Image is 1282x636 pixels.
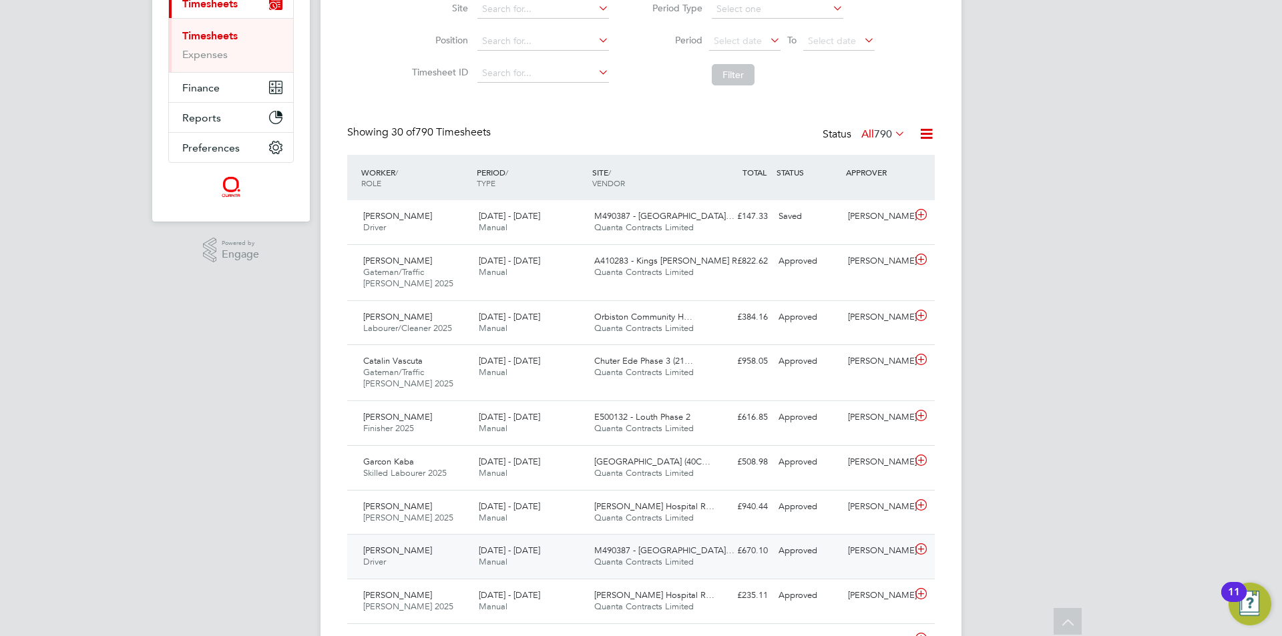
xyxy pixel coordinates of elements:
span: M490387 - [GEOGRAPHIC_DATA]… [594,545,734,556]
span: Finisher 2025 [363,422,414,434]
span: Orbiston Community H… [594,311,692,322]
span: [PERSON_NAME] [363,411,432,422]
label: Position [408,34,468,46]
div: [PERSON_NAME] [843,306,912,328]
div: [PERSON_NAME] [843,250,912,272]
button: Reports [169,103,293,132]
div: [PERSON_NAME] [843,540,912,562]
div: [PERSON_NAME] [843,350,912,372]
span: TOTAL [742,167,767,178]
div: £670.10 [704,540,773,562]
div: £235.11 [704,585,773,607]
span: Labourer/Cleaner 2025 [363,322,452,334]
span: Engage [222,249,259,260]
div: Approved [773,406,843,428]
span: [PERSON_NAME] [363,501,432,512]
span: / [608,167,611,178]
span: [PERSON_NAME] 2025 [363,601,453,612]
span: [DATE] - [DATE] [479,456,540,467]
button: Preferences [169,133,293,162]
label: All [861,127,905,141]
div: Approved [773,496,843,518]
span: Skilled Labourer 2025 [363,467,447,479]
span: [PERSON_NAME] Hospital R… [594,501,714,512]
span: [DATE] - [DATE] [479,355,540,366]
span: Manual [479,512,507,523]
div: Approved [773,540,843,562]
span: Manual [479,322,507,334]
span: [DATE] - [DATE] [479,411,540,422]
label: Timesheet ID [408,66,468,78]
div: £384.16 [704,306,773,328]
span: Quanta Contracts Limited [594,422,694,434]
span: Quanta Contracts Limited [594,322,694,334]
span: Powered by [222,238,259,249]
span: [PERSON_NAME] [363,311,432,322]
a: Expenses [182,48,228,61]
span: Reports [182,111,221,124]
span: Manual [479,266,507,278]
div: £940.44 [704,496,773,518]
a: Go to home page [168,176,294,198]
span: Driver [363,556,386,567]
span: [DATE] - [DATE] [479,501,540,512]
div: [PERSON_NAME] [843,451,912,473]
div: [PERSON_NAME] [843,206,912,228]
span: [DATE] - [DATE] [479,589,540,601]
span: [PERSON_NAME] [363,545,432,556]
div: £958.05 [704,350,773,372]
span: [GEOGRAPHIC_DATA] (40C… [594,456,710,467]
span: [PERSON_NAME] [363,255,432,266]
span: Gateman/Traffic [PERSON_NAME] 2025 [363,366,453,389]
div: Approved [773,451,843,473]
input: Search for... [477,64,609,83]
span: 790 [874,127,892,141]
div: Approved [773,250,843,272]
div: [PERSON_NAME] [843,585,912,607]
span: Gateman/Traffic [PERSON_NAME] 2025 [363,266,453,289]
div: [PERSON_NAME] [843,406,912,428]
span: Chuter Ede Phase 3 (21… [594,355,693,366]
span: Quanta Contracts Limited [594,222,694,233]
span: ROLE [361,178,381,188]
span: [PERSON_NAME] Hospital R… [594,589,714,601]
span: Manual [479,222,507,233]
label: Site [408,2,468,14]
a: Timesheets [182,29,238,42]
span: Manual [479,556,507,567]
div: [PERSON_NAME] [843,496,912,518]
div: Approved [773,306,843,328]
div: 11 [1228,592,1240,609]
span: [DATE] - [DATE] [479,311,540,322]
div: Approved [773,585,843,607]
span: Manual [479,366,507,378]
span: Quanta Contracts Limited [594,512,694,523]
div: STATUS [773,160,843,184]
div: APPROVER [843,160,912,184]
span: A410283 - Kings [PERSON_NAME] R… [594,255,746,266]
span: 790 Timesheets [391,125,491,139]
label: Period [642,34,702,46]
span: Preferences [182,141,240,154]
span: Manual [479,422,507,434]
div: £147.33 [704,206,773,228]
div: Showing [347,125,493,139]
input: Search for... [477,32,609,51]
img: quantacontracts-logo-retina.png [221,176,240,198]
a: Powered byEngage [203,238,260,263]
span: Finance [182,81,220,94]
span: Quanta Contracts Limited [594,601,694,612]
span: Select date [808,35,856,47]
div: £508.98 [704,451,773,473]
span: / [395,167,398,178]
span: Garcon Kaba [363,456,414,467]
button: Filter [712,64,755,85]
div: SITE [589,160,704,195]
span: [PERSON_NAME] [363,210,432,222]
span: [DATE] - [DATE] [479,545,540,556]
span: M490387 - [GEOGRAPHIC_DATA]… [594,210,734,222]
label: Period Type [642,2,702,14]
span: Quanta Contracts Limited [594,366,694,378]
span: 30 of [391,125,415,139]
span: TYPE [477,178,495,188]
